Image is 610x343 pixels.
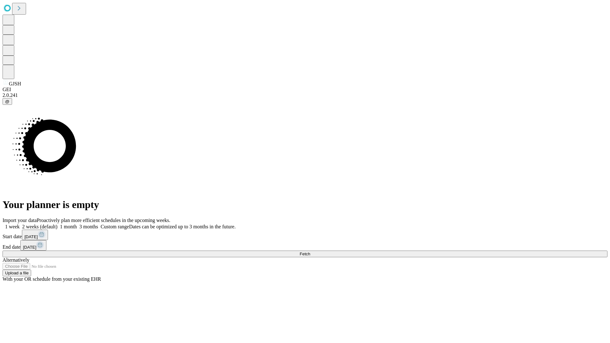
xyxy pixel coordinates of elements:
div: Start date [3,230,607,240]
span: Alternatively [3,257,29,263]
span: Dates can be optimized up to 3 months in the future. [129,224,235,229]
button: @ [3,98,12,105]
button: Fetch [3,251,607,257]
span: Proactively plan more efficient schedules in the upcoming weeks. [37,218,170,223]
button: [DATE] [20,240,46,251]
span: GJSH [9,81,21,86]
button: Upload a file [3,270,31,276]
span: Custom range [101,224,129,229]
span: [DATE] [23,245,36,250]
span: 1 week [5,224,20,229]
span: Import your data [3,218,37,223]
div: 2.0.241 [3,92,607,98]
div: GEI [3,87,607,92]
div: End date [3,240,607,251]
h1: Your planner is empty [3,199,607,211]
button: [DATE] [22,230,48,240]
span: [DATE] [24,234,38,239]
span: With your OR schedule from your existing EHR [3,276,101,282]
span: 1 month [60,224,77,229]
span: @ [5,99,10,104]
span: 2 weeks (default) [22,224,58,229]
span: Fetch [300,252,310,256]
span: 3 months [79,224,98,229]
